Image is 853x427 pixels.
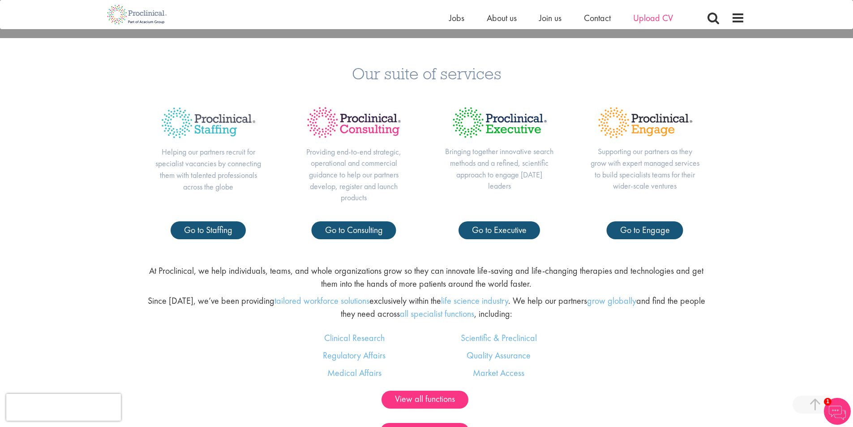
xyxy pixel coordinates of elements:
[487,12,517,24] a: About us
[325,224,383,236] span: Go to Consulting
[299,146,409,204] p: Providing end-to-end strategic, operational and commercial guidance to help our partners develop,...
[299,99,409,146] img: Proclinical Title
[171,221,246,239] a: Go to Staffing
[312,221,396,239] a: Go to Consulting
[441,295,508,306] a: life science industry
[461,332,537,344] a: Scientific & Preclinical
[587,295,636,306] a: grow globally
[824,398,851,425] img: Chatbot
[467,349,531,361] a: Quality Assurance
[154,99,263,146] img: Proclinical Title
[144,294,708,320] p: Since [DATE], we’ve been providing exclusively within the . We help our partners and find the peo...
[590,99,700,146] img: Proclinical Title
[539,12,562,24] a: Join us
[445,99,554,146] img: Proclinical Title
[400,308,474,319] a: all specialist functions
[459,221,540,239] a: Go to Executive
[590,146,700,192] p: Supporting our partners as they grow with expert managed services to build specialists teams for ...
[620,224,670,236] span: Go to Engage
[824,398,832,405] span: 1
[323,349,386,361] a: Regulatory Affairs
[327,367,381,379] a: Medical Affairs
[584,12,611,24] a: Contact
[184,224,232,236] span: Go to Staffing
[7,65,846,82] h3: Our suite of services
[6,394,121,421] iframe: reCAPTCHA
[324,332,385,344] a: Clinical Research
[449,12,464,24] a: Jobs
[274,295,369,306] a: tailored workforce solutions
[144,264,708,290] p: At Proclinical, we help individuals, teams, and whole organizations grow so they can innovate lif...
[472,224,527,236] span: Go to Executive
[633,12,673,24] a: Upload CV
[607,221,683,239] a: Go to Engage
[154,146,263,192] p: Helping our partners recruit for specialist vacancies by connecting them with talented profession...
[445,146,554,192] p: Bringing together innovative search methods and a refined, scientific approach to engage [DATE] l...
[473,367,524,379] a: Market Access
[381,391,468,409] a: View all functions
